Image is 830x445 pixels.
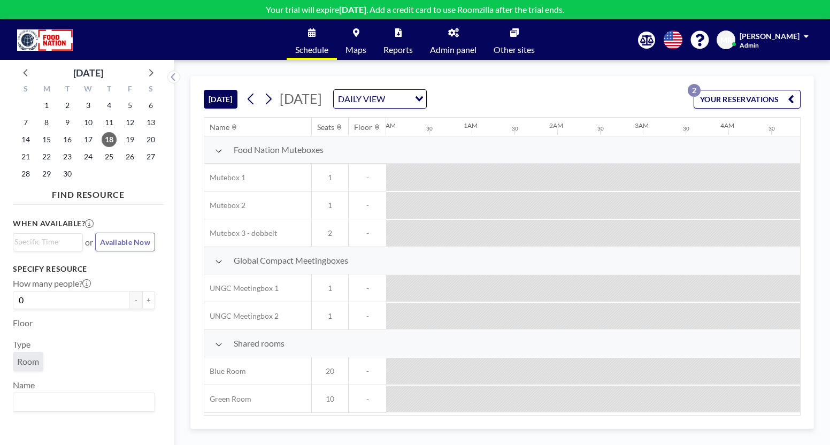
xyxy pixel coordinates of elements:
span: - [349,394,386,404]
div: 2AM [549,121,563,129]
span: Room [17,356,39,367]
div: Search for option [13,393,155,411]
span: or [85,237,93,248]
span: Monday, September 8, 2025 [39,115,54,130]
span: Sunday, September 21, 2025 [18,149,33,164]
span: Tuesday, September 16, 2025 [60,132,75,147]
div: 3AM [635,121,649,129]
span: Mutebox 1 [204,173,245,182]
span: 10 [312,394,348,404]
span: - [349,228,386,238]
span: 1 [312,283,348,293]
span: - [349,201,386,210]
span: 20 [312,366,348,376]
label: How many people? [13,278,91,289]
button: YOUR RESERVATIONS2 [694,90,801,109]
a: Maps [337,20,375,60]
span: Friday, September 19, 2025 [122,132,137,147]
span: Sunday, September 14, 2025 [18,132,33,147]
span: Mutebox 3 - dobbelt [204,228,277,238]
div: W [78,83,99,97]
input: Search for option [388,92,409,106]
span: Monday, September 1, 2025 [39,98,54,113]
div: S [140,83,161,97]
div: Seats [317,122,334,132]
span: 1 [312,201,348,210]
p: 2 [688,84,701,97]
div: Name [210,122,229,132]
button: [DATE] [204,90,237,109]
span: [PERSON_NAME] [740,32,800,41]
span: 2 [312,228,348,238]
span: Thursday, September 25, 2025 [102,149,117,164]
span: UNGC Meetingbox 2 [204,311,279,321]
b: [DATE] [339,4,366,14]
div: M [36,83,57,97]
span: Mutebox 2 [204,201,245,210]
span: Reports [383,45,413,54]
span: Tuesday, September 23, 2025 [60,149,75,164]
div: Search for option [13,234,82,250]
input: Search for option [14,236,76,248]
span: Tuesday, September 9, 2025 [60,115,75,130]
div: F [119,83,140,97]
div: 12AM [378,121,396,129]
div: 30 [597,125,604,132]
a: Other sites [485,20,543,60]
a: Reports [375,20,421,60]
div: 30 [768,125,775,132]
span: Admin panel [430,45,477,54]
span: Wednesday, September 3, 2025 [81,98,96,113]
span: Saturday, September 20, 2025 [143,132,158,147]
span: - [349,311,386,321]
span: Green Room [204,394,251,404]
span: Saturday, September 13, 2025 [143,115,158,130]
img: organization-logo [17,29,73,51]
span: Sunday, September 7, 2025 [18,115,33,130]
button: + [142,291,155,309]
span: Saturday, September 27, 2025 [143,149,158,164]
span: Friday, September 12, 2025 [122,115,137,130]
span: [DATE] [280,90,322,106]
div: 1AM [464,121,478,129]
h3: Specify resource [13,264,155,274]
span: Friday, September 5, 2025 [122,98,137,113]
h4: FIND RESOURCE [13,185,164,200]
div: T [98,83,119,97]
div: T [57,83,78,97]
span: DAILY VIEW [336,92,387,106]
span: 1 [312,173,348,182]
span: Monday, September 22, 2025 [39,149,54,164]
span: Wednesday, September 10, 2025 [81,115,96,130]
input: Search for option [14,395,149,409]
span: Maps [345,45,366,54]
button: - [129,291,142,309]
button: Available Now [95,233,155,251]
div: 30 [683,125,689,132]
span: Friday, September 26, 2025 [122,149,137,164]
span: Shared rooms [234,338,285,349]
div: 30 [512,125,518,132]
div: S [16,83,36,97]
span: Schedule [295,45,328,54]
span: 1 [312,311,348,321]
div: 4AM [720,121,734,129]
div: Floor [354,122,372,132]
span: Global Compact Meetingboxes [234,255,348,266]
label: Floor [13,318,33,328]
span: MR [720,35,732,45]
span: Other sites [494,45,535,54]
label: Type [13,339,30,350]
span: Wednesday, September 17, 2025 [81,132,96,147]
span: UNGC Meetingbox 1 [204,283,279,293]
label: Name [13,380,35,390]
span: Food Nation Muteboxes [234,144,324,155]
span: Tuesday, September 2, 2025 [60,98,75,113]
div: Search for option [334,90,426,108]
span: Saturday, September 6, 2025 [143,98,158,113]
span: Wednesday, September 24, 2025 [81,149,96,164]
span: Blue Room [204,366,246,376]
span: - [349,366,386,376]
span: Thursday, September 11, 2025 [102,115,117,130]
span: Monday, September 29, 2025 [39,166,54,181]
